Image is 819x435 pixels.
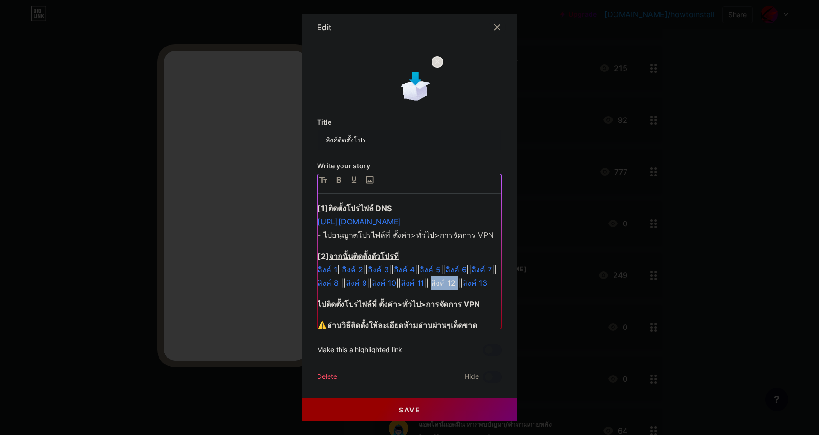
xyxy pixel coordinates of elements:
div: Make this a highlighted link [317,344,402,356]
div: Edit [317,22,331,33]
strong: [2] [318,251,399,261]
a: ลิงค์ 3 [368,265,389,274]
span: Save [399,406,421,414]
p: ⚠️ [318,318,501,332]
u: อ่านวิธีติดตั้งให้ละเอียดห้ามอ่านผ่านๆเด็ดขาด [327,320,477,330]
div: Delete [317,371,337,383]
a: ลิงค์ 8 [318,278,339,288]
a: ลิงค์ 2 [342,265,363,274]
button: Save [302,398,517,421]
strong: ไปติดตั้งโปรไฟล์ที่ ตั้งค่า>ทั่วไป>การจัดการ VPN [318,299,480,309]
a: ลิงค์ 9 [346,278,367,288]
p: - ไปอนุญาตโปรไฟล์ที่ ตั้งค่า>ทั่วไป>การจัดการ VPN [318,201,501,242]
h3: Title [317,118,502,126]
a: ลิงค์ 4 [394,265,415,274]
span: Hide [465,371,479,383]
u: ติดตั้งโปรไฟล์ DNS [328,203,392,213]
a: ลิงค์ 6 [445,265,466,274]
a: ลิงค์ 11 [401,278,424,288]
a: ลิงค์ 1 [318,265,337,274]
img: link_thumbnail [392,60,438,106]
a: [URL][DOMAIN_NAME] [318,217,401,226]
a: ลิงค์ 10 [372,278,396,288]
p: || || || || || || || || || || || ลิงค์ 12 || [318,249,501,290]
input: Title [318,130,501,150]
a: ลิงค์ 7 [471,265,492,274]
h3: Write your story [317,162,502,170]
a: ลิงค์ 13 [463,278,487,288]
strong: [1] [318,203,392,213]
u: จากนั้นติดตั้งตัวโปรที่ [329,251,399,261]
a: ลิงค์ 5 [420,265,441,274]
